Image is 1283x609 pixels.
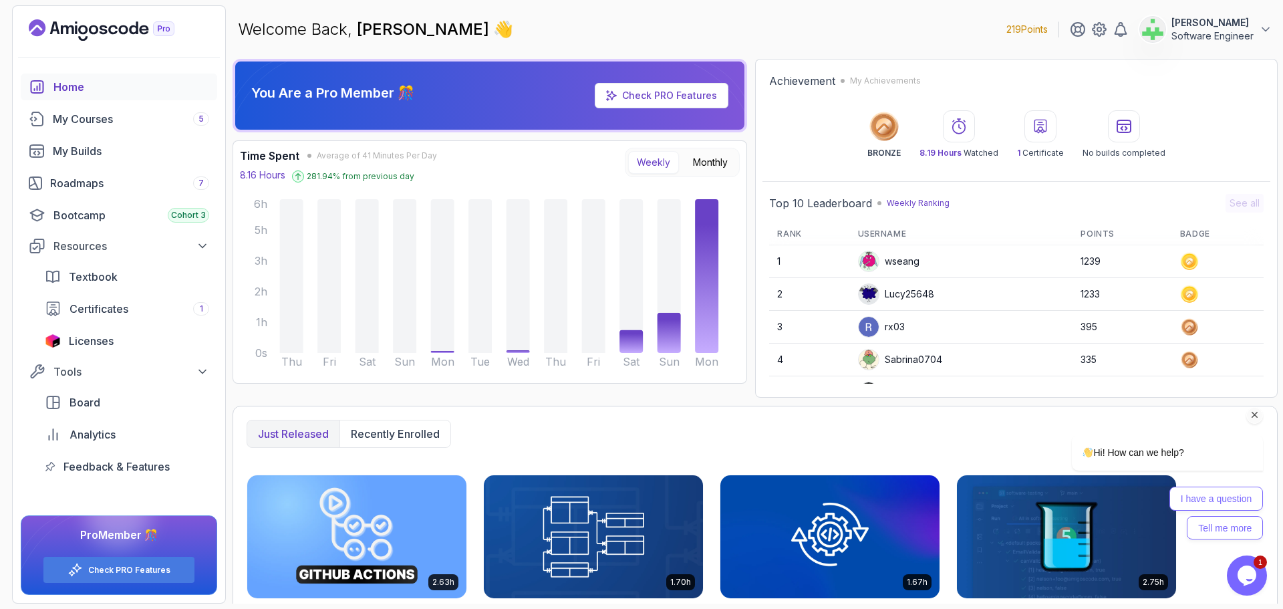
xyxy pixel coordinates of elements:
[859,350,879,370] img: default monster avatar
[37,328,217,354] a: licenses
[1139,16,1272,43] button: user profile image[PERSON_NAME]Software Engineer
[53,143,209,159] div: My Builds
[769,223,849,245] th: Rank
[307,171,414,182] p: 281.94 % from previous day
[256,316,267,329] tspan: 1h
[21,74,217,100] a: home
[251,84,414,102] p: You Are a Pro Member 🎊
[1143,577,1164,588] p: 2.75h
[359,355,376,368] tspan: Sat
[432,577,454,588] p: 2.63h
[659,355,680,368] tspan: Sun
[1227,556,1270,596] iframe: chat widget
[684,151,736,174] button: Monthly
[1017,148,1020,158] span: 1
[53,111,209,127] div: My Courses
[695,355,718,368] tspan: Mon
[470,355,490,368] tspan: Tue
[69,394,100,410] span: Board
[37,263,217,290] a: textbook
[1017,148,1064,158] p: Certificate
[45,334,61,348] img: jetbrains icon
[53,364,209,380] div: Tools
[492,18,514,41] span: 👋
[50,175,209,191] div: Roadmaps
[37,295,217,322] a: certificates
[623,355,640,368] tspan: Sat
[907,577,928,588] p: 1.67h
[29,19,205,41] a: Landing page
[53,207,209,223] div: Bootcamp
[859,251,879,271] img: default monster avatar
[1006,23,1048,36] p: 219 Points
[887,198,950,209] p: Weekly Ranking
[850,76,921,86] p: My Achievements
[198,114,204,124] span: 5
[255,346,267,360] tspan: 0s
[957,475,1176,598] img: Java Unit Testing and TDD card
[858,382,932,403] div: VankataSz
[859,317,879,337] img: user profile image
[339,420,450,447] button: Recently enrolled
[769,376,849,409] td: 5
[858,349,942,370] div: Sabrina0704
[240,168,285,182] p: 8.16 Hours
[21,138,217,164] a: builds
[351,426,440,442] p: Recently enrolled
[69,333,114,349] span: Licenses
[255,223,267,237] tspan: 5h
[238,19,513,40] p: Welcome Back,
[394,355,415,368] tspan: Sun
[1073,311,1171,344] td: 395
[769,245,849,278] td: 1
[919,148,998,158] p: Watched
[21,234,217,258] button: Resources
[21,202,217,229] a: bootcamp
[198,178,204,189] span: 7
[200,303,203,314] span: 1
[484,475,703,598] img: Database Design & Implementation card
[628,151,679,174] button: Weekly
[255,254,267,267] tspan: 3h
[769,195,872,211] h2: Top 10 Leaderboard
[254,197,267,211] tspan: 6h
[258,426,329,442] p: Just released
[63,459,170,475] span: Feedback & Features
[769,278,849,311] td: 2
[69,301,128,317] span: Certificates
[357,19,493,39] span: [PERSON_NAME]
[240,148,299,164] h3: Time Spent
[247,475,466,598] img: CI/CD with GitHub Actions card
[769,344,849,376] td: 4
[670,577,691,588] p: 1.70h
[769,73,835,89] h2: Achievement
[720,475,940,598] img: Java Integration Testing card
[37,389,217,416] a: board
[69,269,118,285] span: Textbook
[507,355,529,368] tspan: Wed
[858,283,934,305] div: Lucy25648
[43,556,195,584] button: Check PRO Features
[867,148,901,158] p: BRONZE
[1073,245,1171,278] td: 1239
[53,79,209,95] div: Home
[88,565,170,576] a: Check PRO Features
[1029,314,1270,549] iframe: chat widget
[1171,16,1254,29] p: [PERSON_NAME]
[171,210,206,221] span: Cohort 3
[431,355,454,368] tspan: Mon
[858,316,905,338] div: rx03
[769,311,849,344] td: 3
[21,106,217,132] a: courses
[37,453,217,480] a: feedback
[1172,223,1264,245] th: Badge
[587,355,600,368] tspan: Fri
[859,284,879,304] img: default monster avatar
[545,355,566,368] tspan: Thu
[323,355,336,368] tspan: Fri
